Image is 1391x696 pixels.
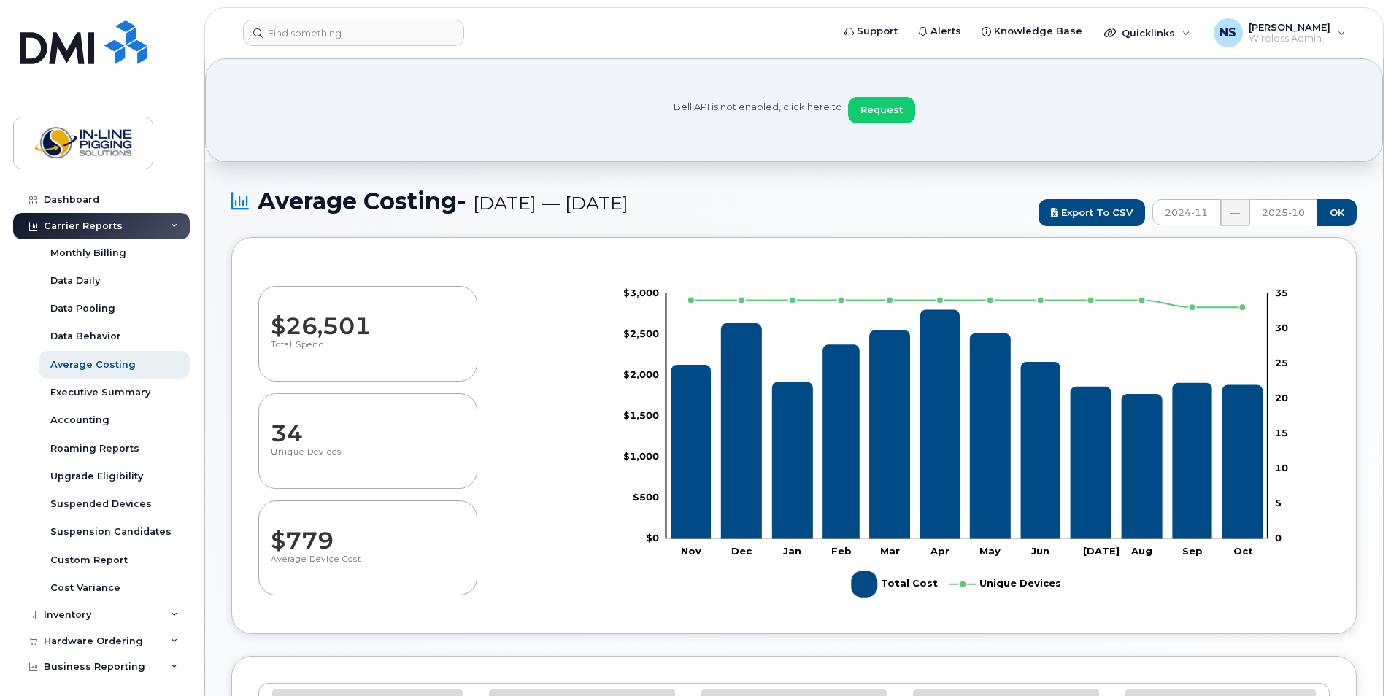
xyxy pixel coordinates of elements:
tspan: 25 [1276,357,1289,368]
g: Total Cost [671,310,1263,540]
tspan: $2,000 [623,368,659,380]
g: Total Cost [851,565,938,603]
tspan: Mar [879,546,899,557]
span: - [457,187,466,215]
tspan: Dec [731,546,752,557]
p: Average Device Cost [271,554,465,580]
dd: $26,501 [271,298,463,339]
span: Request [860,103,903,117]
dd: 34 [271,406,463,446]
tspan: $3,000 [623,287,659,298]
tspan: 20 [1276,392,1289,403]
tspan: Apr [930,546,949,557]
span: Bell API is not enabled, click here to [674,100,842,123]
tspan: Oct [1233,546,1253,557]
tspan: $500 [633,492,659,503]
tspan: 0 [1276,533,1282,544]
tspan: Jun [1031,546,1049,557]
g: Unique Devices [949,565,1061,603]
g: $0 [623,410,659,422]
tspan: 5 [1276,498,1282,509]
g: Legend [851,565,1061,603]
tspan: May [979,546,1001,557]
tspan: Aug [1130,546,1152,557]
div: — [1221,199,1249,226]
button: Request [848,97,915,123]
tspan: $2,500 [623,328,659,339]
g: $0 [633,492,659,503]
span: [DATE] — [DATE] [473,192,628,214]
input: FROM [1152,199,1221,225]
dd: $779 [271,513,465,554]
p: Unique Devices [271,446,463,473]
p: Total Spend [271,339,463,366]
input: TO [1249,199,1318,225]
g: $0 [623,368,659,380]
tspan: 35 [1276,287,1289,298]
input: OK [1317,199,1357,226]
tspan: 30 [1276,322,1289,333]
g: $0 [623,451,659,463]
tspan: $1,000 [623,451,659,463]
tspan: Jan [783,546,801,557]
tspan: Nov [681,546,701,557]
tspan: Feb [831,546,852,557]
g: Chart [623,287,1289,603]
g: $0 [623,287,659,298]
g: $0 [623,328,659,339]
tspan: [DATE] [1083,546,1120,557]
tspan: 15 [1276,428,1289,439]
tspan: $0 [646,533,659,544]
tspan: 10 [1276,463,1289,474]
tspan: $1,500 [623,410,659,422]
tspan: Sep [1183,546,1203,557]
span: Average Costing [258,188,628,214]
a: Export to CSV [1039,199,1145,226]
